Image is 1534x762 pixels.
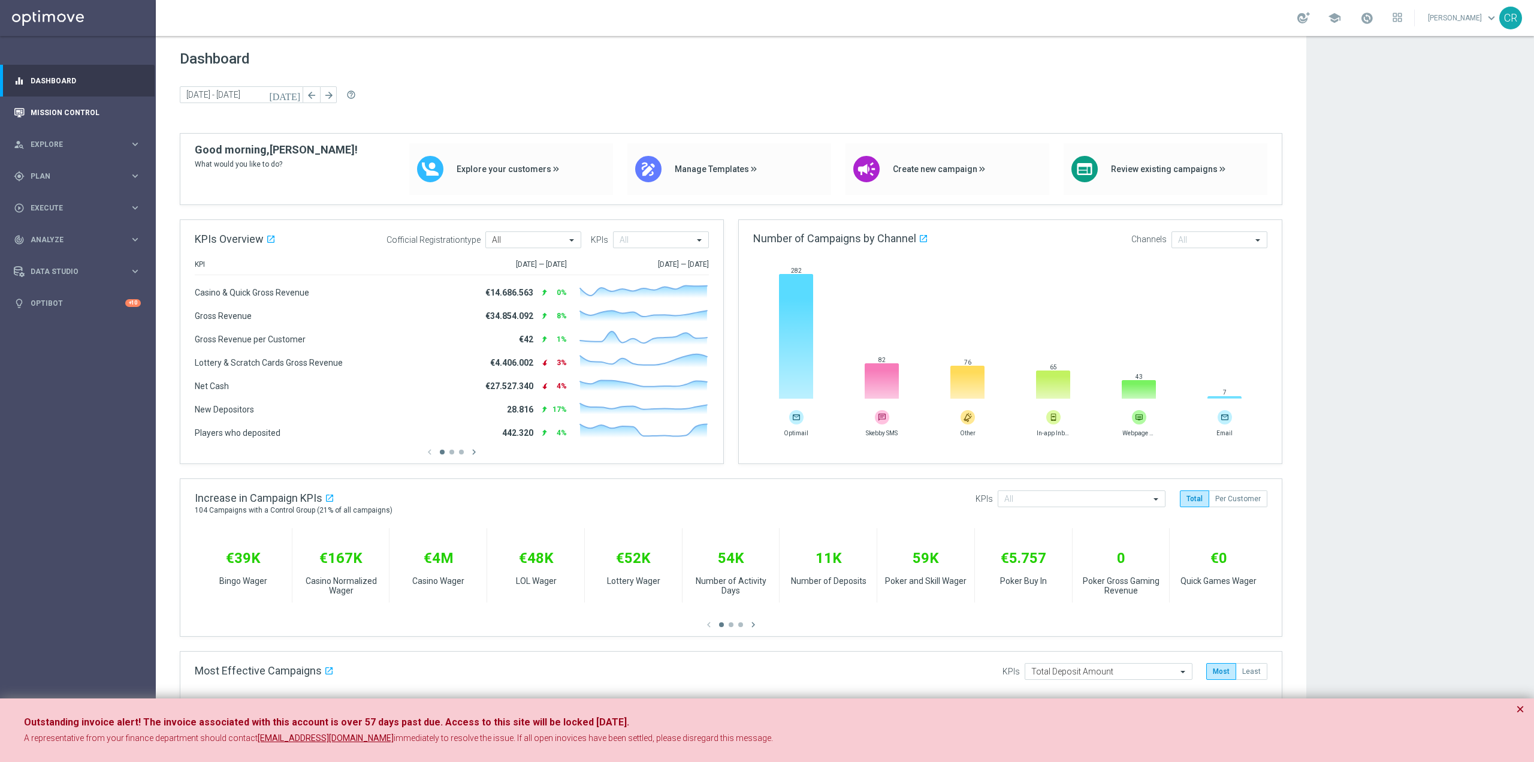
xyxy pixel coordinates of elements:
[1328,11,1341,25] span: school
[31,173,129,180] span: Plan
[1516,702,1524,716] button: Close
[14,139,25,150] i: person_search
[14,234,129,245] div: Analyze
[258,733,394,745] a: [EMAIL_ADDRESS][DOMAIN_NAME]
[14,266,129,277] div: Data Studio
[31,204,129,212] span: Execute
[31,236,129,243] span: Analyze
[31,268,129,275] span: Data Studio
[14,234,25,245] i: track_changes
[13,235,141,245] button: track_changes Analyze keyboard_arrow_right
[14,97,141,128] div: Mission Control
[14,65,141,97] div: Dashboard
[129,138,141,150] i: keyboard_arrow_right
[1485,11,1498,25] span: keyboard_arrow_down
[24,733,258,743] span: A representative from your finance department should contact
[129,202,141,213] i: keyboard_arrow_right
[13,299,141,308] button: lightbulb Optibot +10
[13,140,141,149] button: person_search Explore keyboard_arrow_right
[14,203,25,213] i: play_circle_outline
[13,203,141,213] button: play_circle_outline Execute keyboard_arrow_right
[14,203,129,213] div: Execute
[14,287,141,319] div: Optibot
[31,141,129,148] span: Explore
[31,97,141,128] a: Mission Control
[14,139,129,150] div: Explore
[1427,9,1499,27] a: [PERSON_NAME]keyboard_arrow_down
[13,171,141,181] button: gps_fixed Plan keyboard_arrow_right
[14,171,129,182] div: Plan
[125,299,141,307] div: +10
[24,716,629,728] strong: Outstanding invoice alert! The invoice associated with this account is over 57 days past due. Acc...
[129,266,141,277] i: keyboard_arrow_right
[14,171,25,182] i: gps_fixed
[13,108,141,118] button: Mission Control
[394,733,773,743] span: immediately to resolve the issue. If all open inovices have been settled, please disregard this m...
[13,267,141,276] button: Data Studio keyboard_arrow_right
[1499,7,1522,29] div: CR
[129,170,141,182] i: keyboard_arrow_right
[14,76,25,86] i: equalizer
[31,287,125,319] a: Optibot
[14,298,25,309] i: lightbulb
[13,76,141,86] button: equalizer Dashboard
[129,234,141,245] i: keyboard_arrow_right
[31,65,141,97] a: Dashboard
